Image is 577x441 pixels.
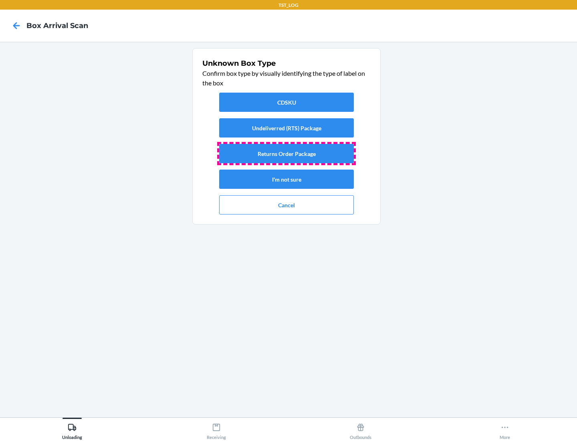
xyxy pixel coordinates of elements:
[219,144,354,163] button: Returns Order Package
[62,420,82,440] div: Unloading
[219,195,354,214] button: Cancel
[278,2,299,9] p: TST_LOG
[26,20,88,31] h4: Box Arrival Scan
[219,93,354,112] button: CDSKU
[207,420,226,440] div: Receiving
[202,69,371,88] p: Confirm box type by visually identifying the type of label on the box
[350,420,371,440] div: Outbounds
[219,170,354,189] button: I'm not sure
[433,418,577,440] button: More
[288,418,433,440] button: Outbounds
[219,118,354,138] button: Undeliverred (RTS) Package
[202,58,371,69] h1: Unknown Box Type
[144,418,288,440] button: Receiving
[500,420,510,440] div: More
